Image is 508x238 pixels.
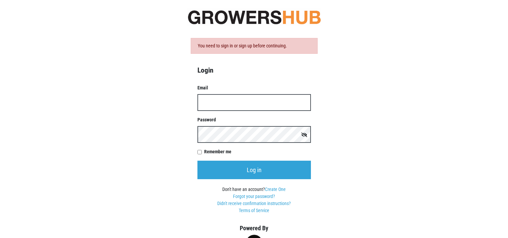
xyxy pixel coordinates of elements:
h4: Login [197,66,311,75]
input: Log in [197,161,311,179]
label: Remember me [204,148,311,155]
h5: Powered By [187,225,321,232]
img: original-fc7597fdc6adbb9d0e2ae620e786d1a2.jpg [187,8,321,26]
label: Password [197,116,311,123]
a: Didn't receive confirmation instructions? [217,201,291,206]
a: Forgot your password? [233,194,275,199]
div: Don't have an account? [197,186,311,214]
label: Email [197,84,311,91]
div: You need to sign in or sign up before continuing. [191,38,318,54]
a: Terms of Service [239,208,269,213]
a: Create One [265,187,286,192]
